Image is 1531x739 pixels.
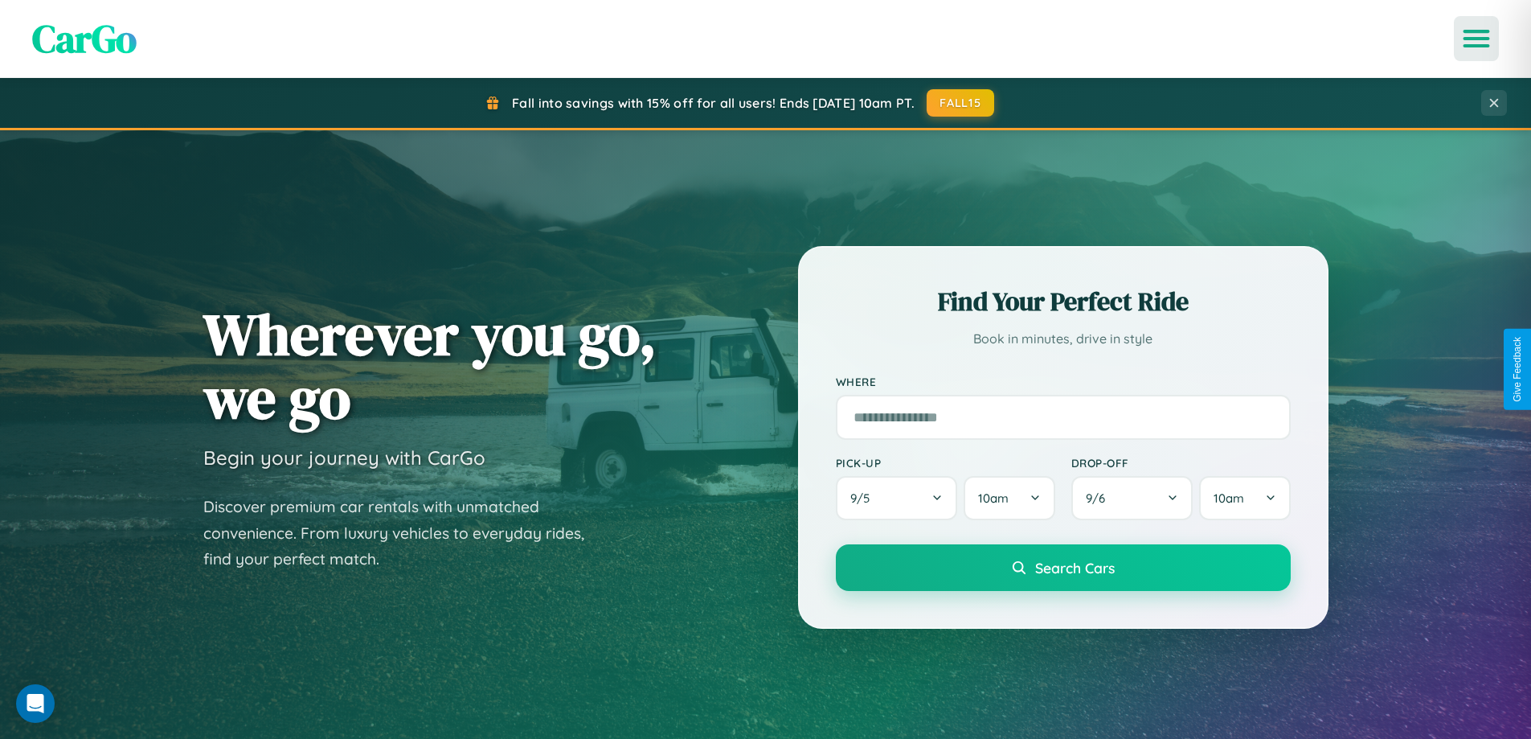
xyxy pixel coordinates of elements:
span: Search Cars [1035,559,1115,577]
span: 10am [1214,491,1244,506]
h3: Begin your journey with CarGo [203,445,485,470]
button: Search Cars [836,544,1291,591]
label: Drop-off [1071,456,1291,470]
button: 10am [1199,476,1290,520]
span: 10am [978,491,1009,506]
h2: Find Your Perfect Ride [836,284,1291,319]
p: Book in minutes, drive in style [836,327,1291,351]
button: 10am [964,476,1054,520]
div: Give Feedback [1512,337,1523,402]
h1: Wherever you go, we go [203,302,657,429]
span: 9 / 5 [850,491,878,506]
span: 9 / 6 [1086,491,1113,506]
div: Open Intercom Messenger [16,684,55,723]
button: 9/5 [836,476,958,520]
label: Where [836,375,1291,388]
span: CarGo [32,12,137,65]
span: Fall into savings with 15% off for all users! Ends [DATE] 10am PT. [512,95,915,111]
button: Open menu [1454,16,1499,61]
p: Discover premium car rentals with unmatched convenience. From luxury vehicles to everyday rides, ... [203,494,605,573]
button: FALL15 [927,89,994,117]
label: Pick-up [836,456,1055,470]
button: 9/6 [1071,476,1193,520]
